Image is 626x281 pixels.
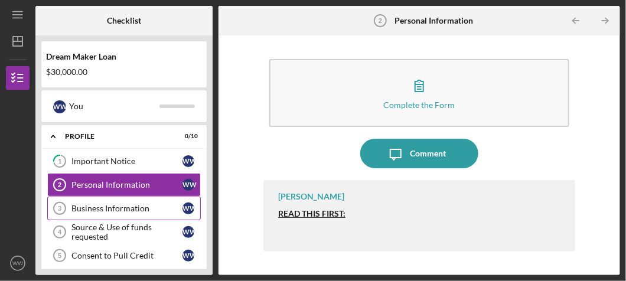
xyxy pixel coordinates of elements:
button: WW [6,251,30,275]
tspan: 5 [58,252,61,259]
div: W W [182,179,194,191]
tspan: 2 [58,181,61,188]
div: Dream Maker Loan [46,52,202,61]
div: Profile [65,133,168,140]
div: W W [182,226,194,238]
div: Important Notice [71,156,182,166]
div: W W [53,100,66,113]
div: Source & Use of funds requested [71,223,182,241]
a: 4Source & Use of funds requestedWW [47,220,201,244]
a: 5Consent to Pull CreditWW [47,244,201,267]
div: W W [182,250,194,262]
tspan: 2 [378,17,382,24]
div: Complete the Form [384,100,455,109]
strong: READ THIS FIRST: [278,208,345,218]
a: 1Important NoticeWW [47,149,201,173]
button: Comment [360,139,478,168]
p: Please click on above to enter all your personal information. [278,207,563,260]
tspan: 1 [58,158,61,165]
div: W W [182,155,194,167]
a: 2Personal InformationWW [47,173,201,197]
div: 0 / 10 [177,133,198,140]
div: W W [182,202,194,214]
b: Checklist [107,16,141,25]
div: Consent to Pull Credit [71,251,182,260]
div: Comment [410,139,446,168]
div: Personal Information [71,180,182,189]
div: [PERSON_NAME] [278,192,344,201]
strong: "Complete the form" [338,235,414,245]
text: WW [12,260,24,267]
strong: 1. [278,235,285,245]
tspan: 4 [58,228,62,236]
div: Business Information [71,204,182,213]
div: You [69,96,159,116]
a: 3Business InformationWW [47,197,201,220]
b: Personal Information [395,16,474,25]
tspan: 3 [58,205,61,212]
div: $30,000.00 [46,67,202,77]
button: Complete the Form [269,59,569,127]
